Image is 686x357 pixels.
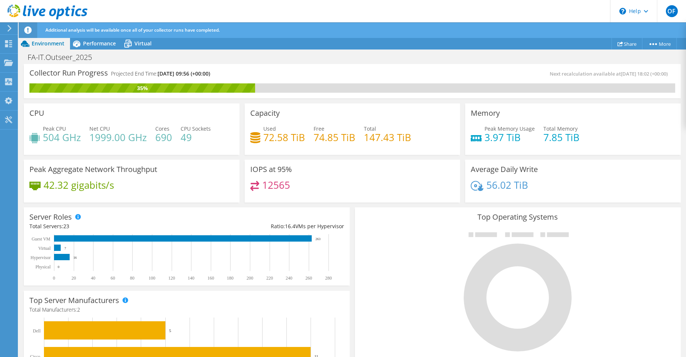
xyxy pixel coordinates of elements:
h3: Memory [471,109,500,117]
h4: Projected End Time: [111,70,210,78]
span: Virtual [134,40,152,47]
h3: CPU [29,109,44,117]
div: Ratio: VMs per Hypervisor [187,222,344,230]
text: Hypervisor [31,255,51,260]
text: 120 [168,275,175,281]
text: 140 [188,275,194,281]
h4: 504 GHz [43,133,81,141]
h4: 56.02 TiB [486,181,528,189]
h4: Total Manufacturers: [29,306,344,314]
a: Share [612,38,642,50]
text: 260 [305,275,312,281]
text: 100 [149,275,155,281]
h3: Server Roles [29,213,72,221]
text: 80 [130,275,134,281]
div: 35% [29,84,255,92]
h3: Capacity [250,109,280,117]
span: Environment [32,40,64,47]
text: 60 [111,275,115,281]
text: 180 [227,275,234,281]
span: Cores [155,125,169,132]
h3: Peak Aggregate Network Throughput [29,165,157,173]
span: 16.4 [285,223,295,230]
a: More [642,38,677,50]
h4: 12565 [262,181,290,189]
text: Dell [33,328,41,334]
span: Performance [83,40,116,47]
text: Virtual [38,246,51,251]
span: 2 [77,306,80,313]
text: 40 [91,275,95,281]
h4: 49 [181,133,211,141]
span: Additional analysis will be available once all of your collector runs have completed. [45,27,220,33]
h3: Top Server Manufacturers [29,296,119,305]
h3: Top Operating Systems [361,213,675,221]
span: Free [314,125,324,132]
h4: 7.85 TiB [543,133,579,141]
span: Used [263,125,276,132]
text: 20 [72,275,76,281]
span: CPU Sockets [181,125,211,132]
svg: \n [619,8,626,15]
text: 16 [73,256,77,259]
text: 263 [315,237,321,241]
span: Total [364,125,376,132]
h4: 147.43 TiB [364,133,411,141]
h4: 1999.00 GHz [89,133,147,141]
text: Physical [35,264,51,270]
h4: 72.58 TiB [263,133,305,141]
text: 7 [64,246,66,250]
h4: 42.32 gigabits/s [44,181,114,189]
span: 23 [63,223,69,230]
span: OF [666,5,678,17]
span: Total Memory [543,125,578,132]
text: 0 [53,275,55,281]
text: 200 [247,275,253,281]
h4: 74.85 TiB [314,133,355,141]
h1: FA-IT.Outseer_2025 [24,53,104,61]
text: 0 [58,265,60,269]
span: Peak CPU [43,125,66,132]
span: Net CPU [89,125,110,132]
text: 160 [207,275,214,281]
span: Next recalculation available at [550,70,671,77]
span: Peak Memory Usage [485,125,535,132]
text: 220 [266,275,273,281]
text: 240 [286,275,292,281]
h3: Average Daily Write [471,165,538,173]
span: [DATE] 09:56 (+00:00) [158,70,210,77]
h4: 3.97 TiB [485,133,535,141]
h4: 690 [155,133,172,141]
div: Total Servers: [29,222,187,230]
text: Guest VM [32,236,50,242]
span: [DATE] 18:02 (+00:00) [621,70,668,77]
text: 280 [325,275,332,281]
h3: IOPS at 95% [250,165,292,173]
text: 5 [169,328,171,333]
